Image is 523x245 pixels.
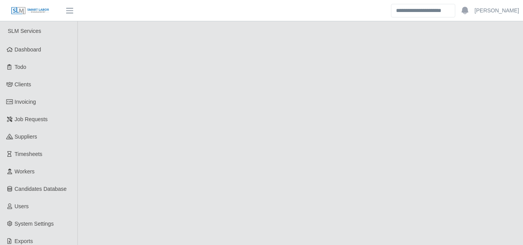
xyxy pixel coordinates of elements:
[15,134,37,140] span: Suppliers
[15,46,41,53] span: Dashboard
[15,64,26,70] span: Todo
[15,151,43,157] span: Timesheets
[15,203,29,209] span: Users
[15,186,67,192] span: Candidates Database
[15,168,35,175] span: Workers
[11,7,50,15] img: SLM Logo
[391,4,455,17] input: Search
[15,99,36,105] span: Invoicing
[15,221,54,227] span: System Settings
[475,7,519,15] a: [PERSON_NAME]
[15,238,33,244] span: Exports
[15,116,48,122] span: Job Requests
[15,81,31,87] span: Clients
[8,28,41,34] span: SLM Services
